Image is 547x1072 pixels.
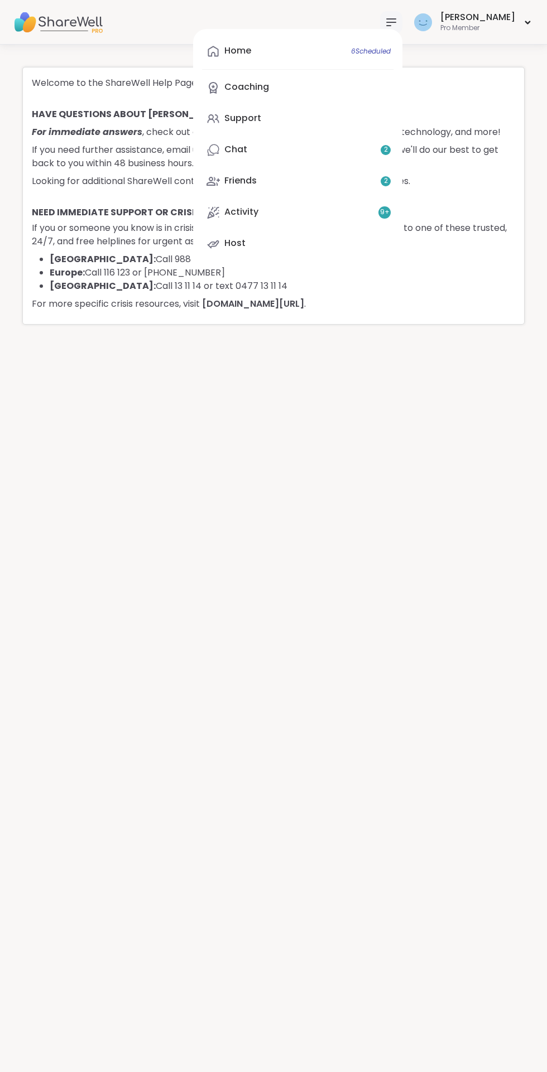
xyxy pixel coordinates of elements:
[224,237,246,249] div: Host
[50,266,85,279] b: Europe:
[32,206,515,221] h4: NEED IMMEDIATE SUPPORT OR CRISIS RESOURCES?
[32,143,515,170] p: If you need further assistance, email us at , and we'll do our best to get back to you within 48 ...
[13,3,103,42] img: ShareWell Nav Logo
[32,221,515,248] p: If you or someone you know is in crisis or contemplating self-harm, please reach out to one of th...
[202,168,394,195] a: Friends2
[50,253,515,266] li: Call 988
[202,137,394,163] a: Chat2
[32,175,515,188] p: Looking for additional ShareWell content? Visit our for more insights and updates.
[351,47,391,56] span: 6 Scheduled
[414,13,432,31] img: Cyndy
[224,81,269,93] div: Coaching
[384,176,388,186] span: 2
[384,145,388,154] span: 2
[224,206,258,218] div: Activity
[380,207,390,217] span: 9 +
[202,199,394,226] a: Activity9+
[50,266,515,279] li: Call 116 123 or [PHONE_NUMBER]
[440,11,515,23] div: [PERSON_NAME]
[224,143,247,156] div: Chat
[202,105,394,132] a: Support
[32,108,515,125] h4: HAVE QUESTIONS ABOUT [PERSON_NAME]?
[32,125,515,139] p: , check out our for inquiries about membership, billing, technology, and more!
[224,175,257,187] div: Friends
[224,45,251,57] div: Home
[202,74,394,101] a: Coaching
[202,297,304,310] a: [DOMAIN_NAME][URL]
[440,23,515,33] div: Pro Member
[32,125,142,138] span: For immediate answers
[202,230,394,257] a: Host
[50,279,156,292] b: [GEOGRAPHIC_DATA]:
[224,112,261,124] div: Support
[32,76,515,90] p: Welcome to the ShareWell Help Page!
[50,253,156,265] b: [GEOGRAPHIC_DATA]:
[202,38,394,65] a: Home6Scheduled
[32,297,515,311] p: For more specific crisis resources, visit .
[50,279,515,293] li: Call 13 11 14 or text 0477 13 11 14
